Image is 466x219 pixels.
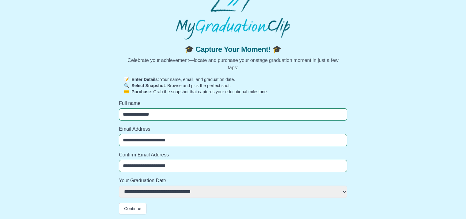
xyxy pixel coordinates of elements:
label: Confirm Email Address [119,151,347,159]
strong: Purchase [131,89,151,94]
label: Your Graduation Date [119,177,347,184]
span: 🔍 [124,83,129,88]
label: Email Address [119,125,347,133]
button: Continue [119,203,146,214]
span: 📝 [124,77,129,82]
strong: Select Snapshot [131,83,165,88]
label: Full name [119,100,347,107]
p: : Browse and pick the perfect shot. [124,83,342,89]
p: Celebrate your achievement—locate and purchase your onstage graduation moment in just a few taps: [124,57,342,71]
span: 🎓 Capture Your Moment! 🎓 [124,44,342,54]
strong: Enter Details [131,77,158,82]
p: : Grab the snapshot that captures your educational milestone. [124,89,342,95]
span: 💳 [124,89,129,94]
p: : Your name, email, and graduation date. [124,76,342,83]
